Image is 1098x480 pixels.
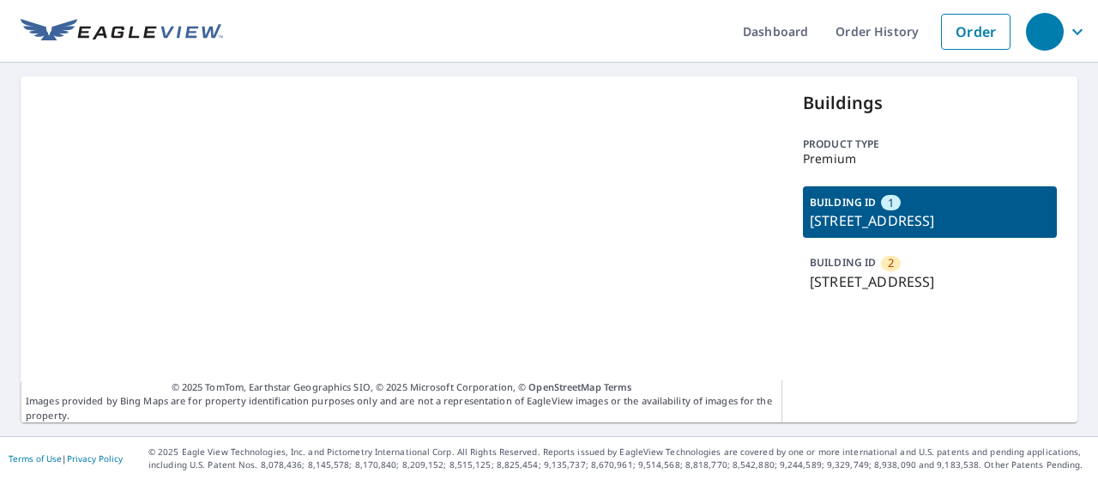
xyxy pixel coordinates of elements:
[21,19,223,45] img: EV Logo
[810,255,876,270] p: BUILDING ID
[803,90,1057,116] p: Buildings
[9,453,62,465] a: Terms of Use
[888,255,894,271] span: 2
[803,152,1057,166] p: Premium
[810,210,1050,231] p: [STREET_ADDRESS]
[888,195,894,211] span: 1
[604,380,632,393] a: Terms
[810,271,1050,292] p: [STREET_ADDRESS]
[803,137,1057,152] p: Product type
[528,380,600,393] a: OpenStreetMap
[941,14,1011,50] a: Order
[67,453,123,465] a: Privacy Policy
[172,380,632,395] span: © 2025 TomTom, Earthstar Geographics SIO, © 2025 Microsoft Corporation, ©
[148,446,1089,471] p: © 2025 Eagle View Technologies, Inc. and Pictometry International Corp. All Rights Reserved. Repo...
[21,380,782,423] p: Images provided by Bing Maps are for property identification purposes only and are not a represen...
[9,453,123,464] p: |
[810,195,876,210] p: BUILDING ID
